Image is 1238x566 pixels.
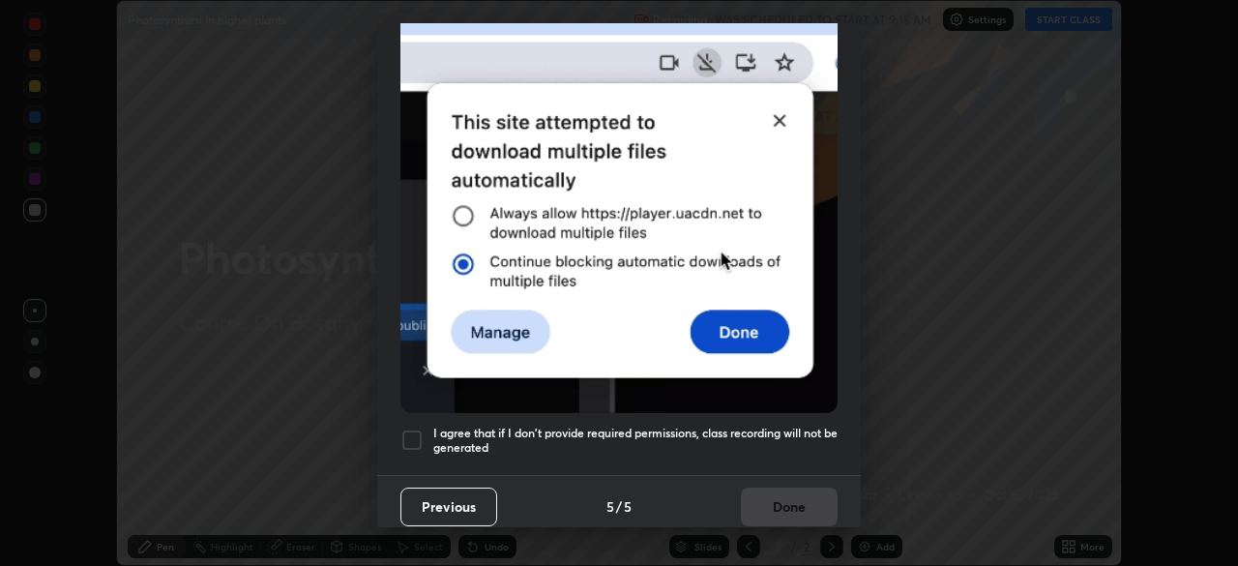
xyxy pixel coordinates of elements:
[624,496,632,517] h4: 5
[433,426,838,456] h5: I agree that if I don't provide required permissions, class recording will not be generated
[606,496,614,517] h4: 5
[616,496,622,517] h4: /
[400,488,497,526] button: Previous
